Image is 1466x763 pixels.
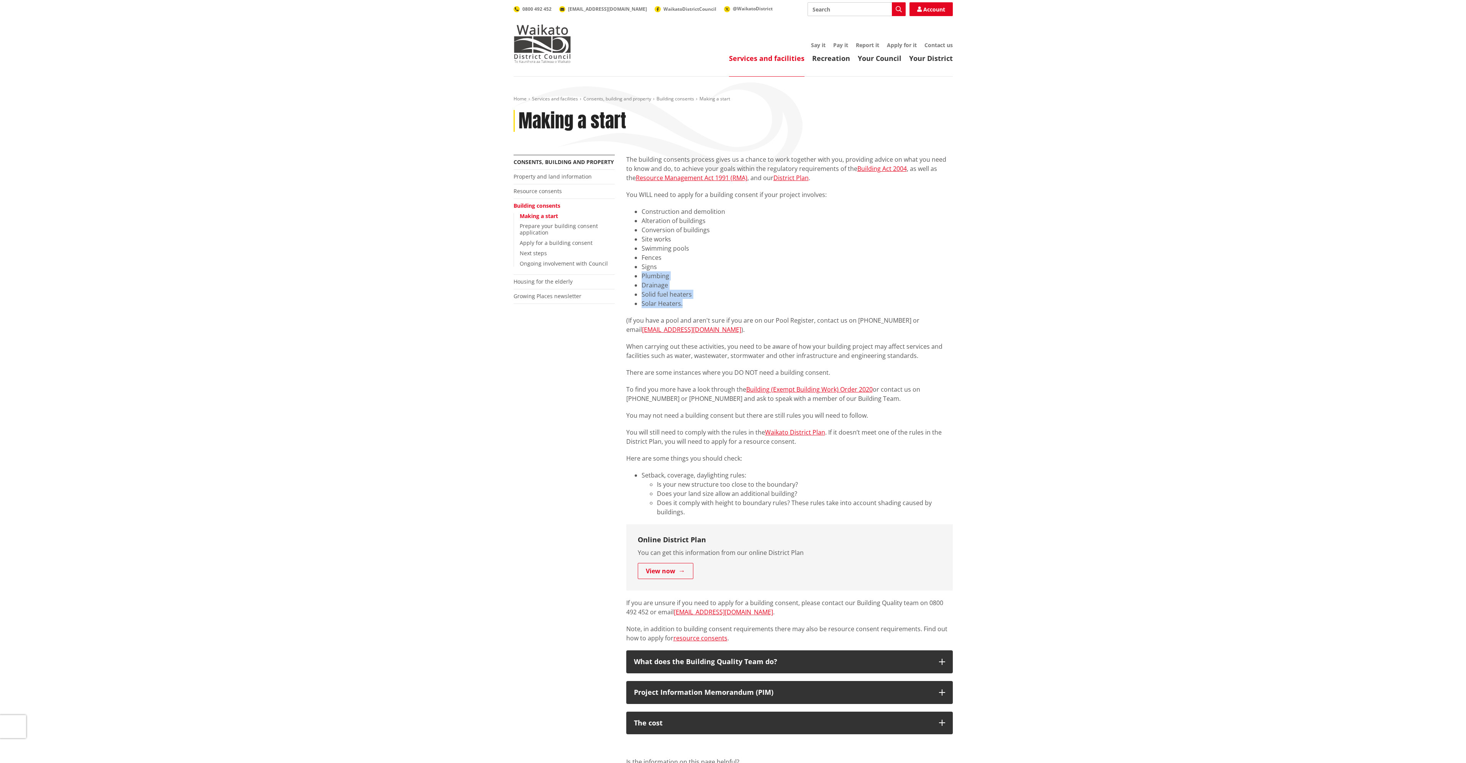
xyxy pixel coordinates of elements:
span: [EMAIL_ADDRESS][DOMAIN_NAME] [568,6,647,12]
a: Building Act 2004 [857,164,907,173]
a: Consents, building and property [583,95,651,102]
li: Fences [642,253,953,262]
a: Recreation [812,54,850,63]
a: Property and land information [514,173,592,180]
li: Plumbing [642,271,953,281]
p: Here are some things you should check: [626,454,953,463]
a: Housing for the elderly [514,278,573,285]
a: Waikato District Plan [765,428,825,436]
span: @WaikatoDistrict [733,5,773,12]
a: Resource consents [514,187,562,195]
a: resource consents [673,634,727,642]
p: If you are unsure if you need to apply for a building consent, please contact our Building Qualit... [626,598,953,617]
a: Report it [856,41,879,49]
a: Building (Exempt Building Work) Order 2020 [746,385,873,394]
h3: Online District Plan [638,536,941,544]
a: Next steps [520,249,547,257]
a: Building consents [514,202,560,209]
a: Prepare your building consent application [520,222,598,236]
a: Pay it [833,41,848,49]
a: District Plan [773,174,809,182]
a: Building consents [657,95,694,102]
li: Does your land size allow an additional building? [657,489,953,498]
a: Making a start [520,212,558,220]
a: [EMAIL_ADDRESS][DOMAIN_NAME] [674,608,773,616]
a: Say it [811,41,826,49]
a: Services and facilities [532,95,578,102]
div: What does the Building Quality Team do? [634,658,931,666]
p: You will still need to comply with the rules in the . If it doesn’t meet one of the rules in the ... [626,428,953,446]
p: To find you more have a look through the or contact us on [PHONE_NUMBER] or [PHONE_NUMBER] and as... [626,385,953,403]
a: Resource Management Act 1991 (RMA) [636,174,747,182]
a: Home [514,95,527,102]
span: Making a start [699,95,730,102]
a: Services and facilities [729,54,804,63]
p: You can get this information from our online District Plan [638,548,941,557]
a: Your District [909,54,953,63]
a: Account [909,2,953,16]
li: Solid fuel heaters [642,290,953,299]
a: [EMAIL_ADDRESS][DOMAIN_NAME] [642,325,741,334]
li: Alteration of buildings [642,216,953,225]
p: Note, in addition to building consent requirements there may also be resource consent requirement... [626,624,953,643]
p: There are some instances where you DO NOT need a building consent. [626,368,953,377]
a: Apply for a building consent [520,239,593,246]
li: Construction and demolition [642,207,953,216]
p: (If you have a pool and aren't sure if you are on our Pool Register, contact us on [PHONE_NUMBER]... [626,316,953,334]
p: You WILL need to apply for a building consent if your project involves: [626,190,953,199]
li: Conversion of buildings [642,225,953,235]
iframe: Messenger Launcher [1431,731,1458,758]
a: WaikatoDistrictCouncil [655,6,716,12]
a: Growing Places newsletter [514,292,581,300]
button: Project Information Memorandum (PIM) [626,681,953,704]
span: WaikatoDistrictCouncil [663,6,716,12]
a: 0800 492 452 [514,6,552,12]
li: Is your new structure too close to the boundary? [657,480,953,489]
li: Signs [642,262,953,271]
p: The building consents process gives us a chance to work together with you, providing advice on wh... [626,155,953,182]
a: @WaikatoDistrict [724,5,773,12]
input: Search input [808,2,906,16]
a: View now [638,563,693,579]
li: Setback, coverage, daylighting rules: [642,471,953,517]
nav: breadcrumb [514,96,953,102]
span: 0800 492 452 [522,6,552,12]
li: Does it comply with height to boundary rules? These rules take into account shading caused by bui... [657,498,953,517]
div: The cost [634,719,931,727]
li: Solar Heaters. [642,299,953,308]
img: Waikato District Council - Te Kaunihera aa Takiwaa o Waikato [514,25,571,63]
p: When carrying out these activities, you need to be aware of how your building project may affect ... [626,342,953,360]
div: Project Information Memorandum (PIM) [634,689,931,696]
a: Ongoing involvement with Council [520,260,608,267]
h1: Making a start [519,110,626,132]
a: Your Council [858,54,901,63]
p: You may not need a building consent but there are still rules you will need to follow. [626,411,953,420]
button: The cost [626,712,953,735]
li: Drainage [642,281,953,290]
button: What does the Building Quality Team do? [626,650,953,673]
li: Site works [642,235,953,244]
a: [EMAIL_ADDRESS][DOMAIN_NAME] [559,6,647,12]
a: Contact us [924,41,953,49]
li: Swimming pools [642,244,953,253]
a: Consents, building and property [514,158,614,166]
a: Apply for it [887,41,917,49]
